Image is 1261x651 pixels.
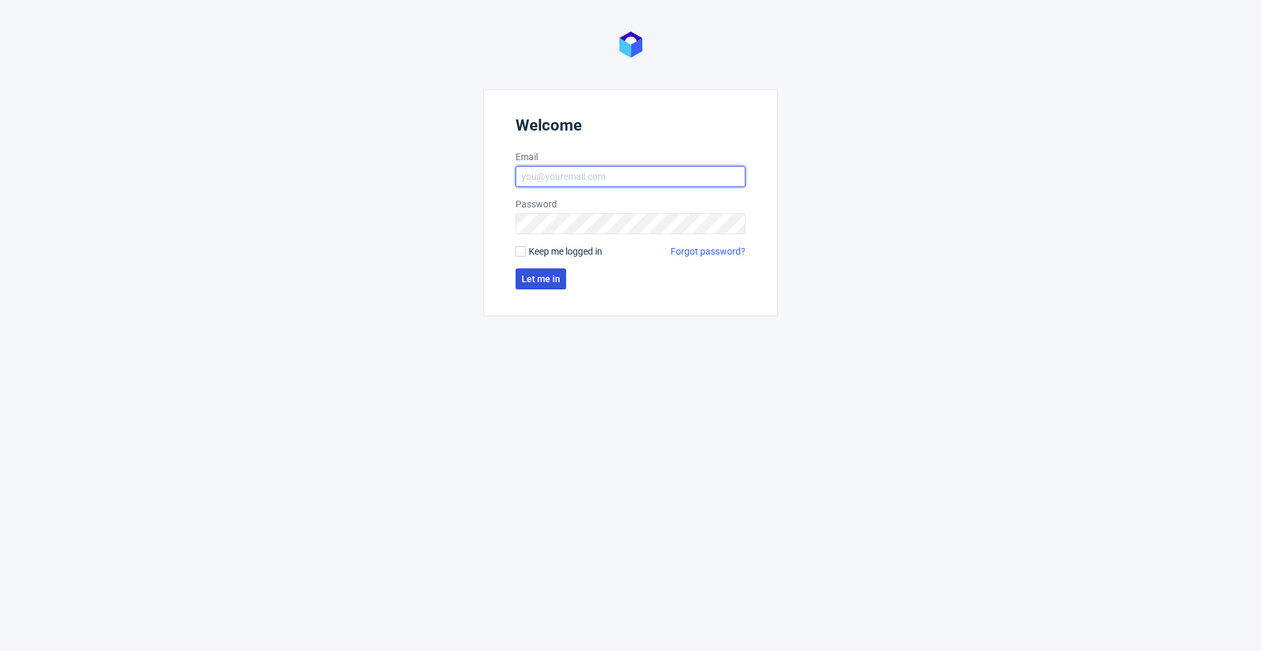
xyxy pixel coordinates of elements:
[516,166,745,187] input: you@youremail.com
[521,274,560,283] span: Let me in
[516,150,745,163] label: Email
[516,116,745,140] header: Welcome
[671,245,745,258] a: Forgot password?
[516,198,745,211] label: Password
[516,268,566,289] button: Let me in
[529,245,602,258] span: Keep me logged in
